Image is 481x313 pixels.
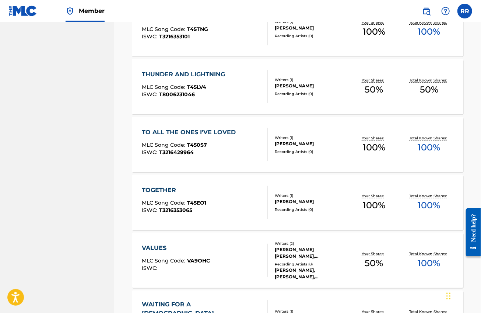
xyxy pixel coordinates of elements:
div: [PERSON_NAME] [275,25,347,31]
span: 100 % [418,257,440,270]
span: 100 % [363,25,385,38]
p: Total Known Shares: [410,77,449,83]
p: Total Known Shares: [410,193,449,199]
span: 100 % [363,199,385,212]
span: MLC Song Code : [142,142,187,148]
div: Recording Artists ( 0 ) [275,207,347,212]
span: T45EO1 [187,199,206,206]
a: Public Search [419,4,434,18]
span: 100 % [363,141,385,154]
div: Writers ( 1 ) [275,135,347,140]
img: Top Rightsholder [66,7,74,15]
img: MLC Logo [9,6,37,16]
span: T3216353065 [159,207,192,213]
div: Recording Artists ( 0 ) [275,33,347,39]
span: 100 % [418,25,440,38]
p: Your Shares: [362,193,386,199]
span: ISWC : [142,33,159,40]
div: [PERSON_NAME] [275,198,347,205]
span: MLC Song Code : [142,257,187,264]
img: help [441,7,450,15]
iframe: Resource Center [460,203,481,262]
div: [PERSON_NAME] [275,140,347,147]
span: ISWC : [142,265,159,271]
div: Recording Artists ( 8 ) [275,261,347,267]
span: Member [79,7,105,15]
span: T45LV4 [187,84,206,90]
div: THUNDER AND LIGHTNING [142,70,229,79]
span: 100 % [418,199,440,212]
p: Total Known Shares: [410,135,449,141]
span: 100 % [418,141,440,154]
span: MLC Song Code : [142,84,187,90]
div: User Menu [457,4,472,18]
p: Your Shares: [362,77,386,83]
div: Writers ( 2 ) [275,241,347,246]
span: 50 % [365,83,383,96]
p: Your Shares: [362,20,386,25]
p: Your Shares: [362,135,386,141]
span: MLC Song Code : [142,26,187,32]
div: [PERSON_NAME] [PERSON_NAME], [PERSON_NAME] [275,246,347,260]
p: Your Shares: [362,251,386,257]
img: search [422,7,431,15]
a: THIS TRAINMLC Song Code:T45TNGISWC:T3216353101Writers (1)[PERSON_NAME]Recording Artists (0)Your S... [132,1,463,56]
div: Writers ( 1 ) [275,77,347,83]
div: Drag [446,285,451,307]
a: TO ALL THE ONES I'VE LOVEDMLC Song Code:T450S7ISWC:T3216429964Writers (1)[PERSON_NAME]Recording A... [132,117,463,172]
span: VA9OHC [187,257,210,264]
div: VALUES [142,244,210,253]
div: Recording Artists ( 0 ) [275,91,347,97]
span: ISWC : [142,149,159,156]
span: MLC Song Code : [142,199,187,206]
div: [PERSON_NAME], [PERSON_NAME], [PERSON_NAME], [PERSON_NAME], [PERSON_NAME] [275,267,347,280]
a: THUNDER AND LIGHTNINGMLC Song Code:T45LV4ISWC:T8006231046Writers (1)[PERSON_NAME]Recording Artist... [132,59,463,114]
div: Recording Artists ( 0 ) [275,149,347,154]
span: ISWC : [142,207,159,213]
span: 50 % [365,257,383,270]
div: Writers ( 1 ) [275,193,347,198]
span: 50 % [420,83,438,96]
a: VALUESMLC Song Code:VA9OHCISWC:Writers (2)[PERSON_NAME] [PERSON_NAME], [PERSON_NAME]Recording Art... [132,233,463,288]
span: T3216429964 [159,149,194,156]
div: TO ALL THE ONES I'VE LOVED [142,128,239,137]
p: Total Known Shares: [410,251,449,257]
span: ISWC : [142,91,159,98]
iframe: Chat Widget [444,278,481,313]
div: TOGETHER [142,186,206,195]
span: T8006231046 [159,91,195,98]
div: Help [438,4,453,18]
p: Total Known Shares: [410,20,449,25]
a: TOGETHERMLC Song Code:T45EO1ISWC:T3216353065Writers (1)[PERSON_NAME]Recording Artists (0)Your Sha... [132,175,463,230]
span: T45TNG [187,26,208,32]
div: [PERSON_NAME] [275,83,347,89]
span: T3216353101 [159,33,190,40]
span: T450S7 [187,142,207,148]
